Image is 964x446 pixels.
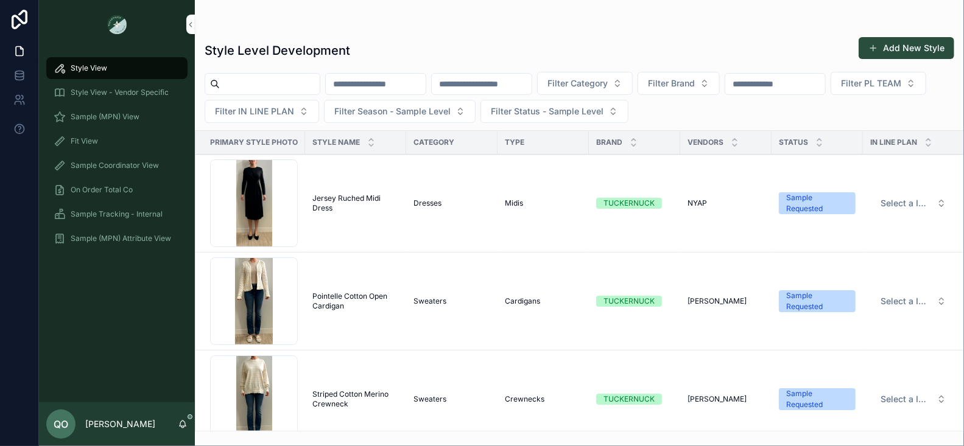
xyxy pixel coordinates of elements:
[505,198,523,208] span: Midis
[46,155,188,176] a: Sample Coordinator View
[688,296,764,306] a: [PERSON_NAME]
[505,394,544,404] span: Crewnecks
[596,394,673,405] a: TUCKERNUCK
[205,100,319,123] button: Select Button
[71,112,139,122] span: Sample (MPN) View
[688,394,764,404] a: [PERSON_NAME]
[688,198,764,208] a: NYAP
[841,77,901,89] span: Filter PL TEAM
[688,296,747,306] span: [PERSON_NAME]
[505,394,582,404] a: Crewnecks
[688,394,747,404] span: [PERSON_NAME]
[603,198,655,209] div: TUCKERNUCK
[71,234,171,243] span: Sample (MPN) Attribute View
[210,138,298,147] span: Primary Style Photo
[71,136,98,146] span: Fit View
[547,77,608,89] span: Filter Category
[54,417,68,431] span: QO
[871,192,956,214] button: Select Button
[779,192,856,214] a: Sample Requested
[46,106,188,128] a: Sample (MPN) View
[85,418,155,430] p: [PERSON_NAME]
[413,198,490,208] a: Dresses
[786,388,848,410] div: Sample Requested
[870,138,917,147] span: IN LINE PLAN
[46,130,188,152] a: Fit View
[312,138,360,147] span: Style Name
[71,63,107,73] span: Style View
[312,291,399,311] a: Pointelle Cotton Open Cardigan
[334,105,451,117] span: Filter Season - Sample Level
[859,37,954,59] button: Add New Style
[831,72,926,95] button: Select Button
[71,185,133,195] span: On Order Total Co
[413,394,446,404] span: Sweaters
[312,389,399,409] a: Striped Cotton Merino Crewneck
[505,296,582,306] a: Cardigans
[505,296,540,306] span: Cardigans
[71,209,163,219] span: Sample Tracking - Internal
[881,295,932,307] span: Select a IN LINE PLAN
[46,57,188,79] a: Style View
[46,228,188,249] a: Sample (MPN) Attribute View
[786,192,848,214] div: Sample Requested
[107,15,127,34] img: App logo
[71,161,159,170] span: Sample Coordinator View
[413,138,454,147] span: Category
[413,198,442,208] span: Dresses
[505,198,582,208] a: Midis
[603,296,655,307] div: TUCKERNUCK
[688,138,723,147] span: Vendors
[688,198,707,208] span: NYAP
[46,203,188,225] a: Sample Tracking - Internal
[881,393,932,405] span: Select a IN LINE PLAN
[638,72,720,95] button: Select Button
[46,179,188,201] a: On Order Total Co
[205,42,350,59] h1: Style Level Development
[596,198,673,209] a: TUCKERNUCK
[537,72,633,95] button: Select Button
[870,192,957,215] a: Select Button
[413,296,490,306] a: Sweaters
[505,138,524,147] span: Type
[324,100,476,123] button: Select Button
[71,88,169,97] span: Style View - Vendor Specific
[46,82,188,103] a: Style View - Vendor Specific
[779,138,808,147] span: Status
[215,105,294,117] span: Filter IN LINE PLAN
[413,296,446,306] span: Sweaters
[480,100,628,123] button: Select Button
[881,197,932,209] span: Select a IN LINE PLAN
[871,290,956,312] button: Select Button
[648,77,695,89] span: Filter Brand
[779,388,856,410] a: Sample Requested
[779,290,856,312] a: Sample Requested
[413,394,490,404] a: Sweaters
[596,138,622,147] span: Brand
[870,388,957,411] a: Select Button
[603,394,655,405] div: TUCKERNUCK
[491,105,603,117] span: Filter Status - Sample Level
[870,290,957,313] a: Select Button
[786,290,848,312] div: Sample Requested
[39,49,195,265] div: scrollable content
[871,388,956,410] button: Select Button
[312,193,399,213] a: Jersey Ruched Midi Dress
[596,296,673,307] a: TUCKERNUCK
